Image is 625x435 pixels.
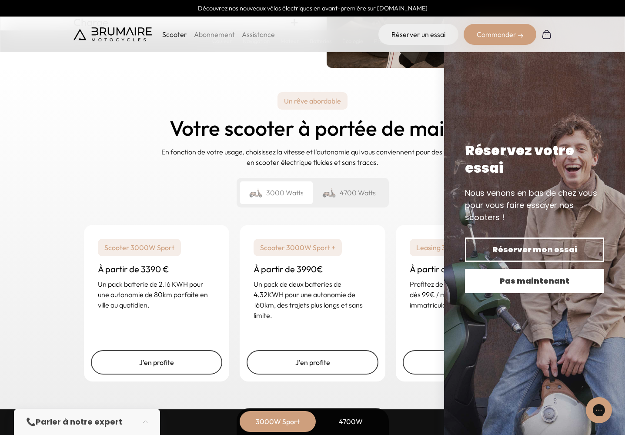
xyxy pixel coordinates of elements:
[98,263,216,275] h3: À partir de 3390 €
[410,239,492,256] p: Leasing 3000W Sport
[98,239,181,256] p: Scooter 3000W Sport
[464,24,536,45] div: Commander
[410,279,528,310] p: Profitez de votre scooter Brumaire dès 99€ / mois avec maintenance, immatriculation et livraison ...
[98,279,216,310] p: Un pack batterie de 2.16 KWH pour une autonomie de 80km parfaite en ville au quotidien.
[403,350,535,375] a: J'en profite
[240,181,313,204] div: 3000 Watts
[582,394,616,426] iframe: Gorgias live chat messenger
[243,411,313,432] div: 3000W Sport
[74,27,152,41] img: Brumaire Motocycles
[160,147,465,167] p: En fonction de votre usage, choisissez la vitesse et l'autonomie qui vous conviennent pour des tr...
[316,411,386,432] div: 4700W
[313,181,385,204] div: 4700 Watts
[242,30,275,39] a: Assistance
[541,29,552,40] img: Panier
[91,350,223,375] a: J'en profite
[194,30,235,39] a: Abonnement
[277,92,348,110] p: Un rêve abordable
[518,33,523,38] img: right-arrow-2.png
[254,263,371,275] h3: À partir de 3990€
[410,263,528,275] h3: À partir de 99€ / mois
[247,350,378,375] a: J'en profite
[254,239,342,256] p: Scooter 3000W Sport +
[254,279,371,321] p: Un pack de deux batteries de 4.32KWH pour une autonomie de 160km, des trajets plus longs et sans ...
[170,117,455,140] h2: Votre scooter à portée de main
[162,29,187,40] p: Scooter
[378,24,458,45] a: Réserver un essai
